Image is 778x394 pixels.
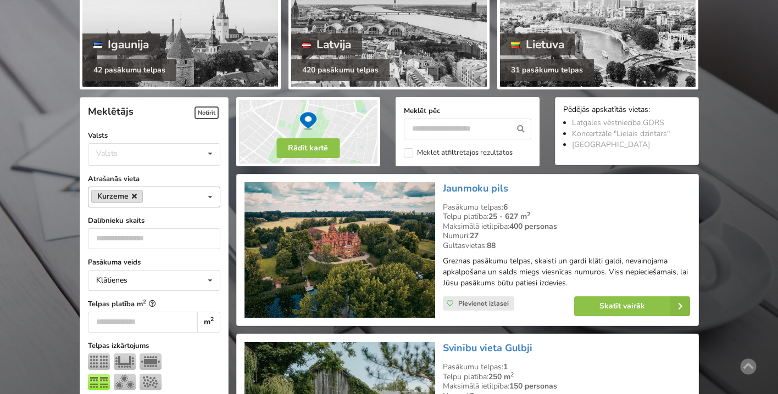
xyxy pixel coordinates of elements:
div: Igaunija [82,33,160,55]
div: 31 pasākumu telpas [500,59,594,81]
strong: 88 [487,240,496,251]
a: Jaunmoku pils [443,182,508,195]
label: Dalībnieku skaits [88,215,220,226]
span: Pievienot izlasei [458,299,509,308]
strong: 400 personas [509,221,557,232]
div: 42 pasākumu telpas [82,59,176,81]
div: Pasākumu telpas: [443,362,690,372]
label: Meklēt pēc [404,105,531,116]
strong: 27 [470,230,479,241]
div: Numuri: [443,231,690,241]
div: Pēdējās apskatītās vietas: [563,105,691,116]
a: Svinību vieta Gulbji [443,341,532,354]
a: Koncertzāle "Lielais dzintars" [572,128,670,139]
div: Valsts [96,149,118,158]
div: Telpu platība: [443,212,690,222]
label: Pasākuma veids [88,257,220,268]
div: Maksimālā ietilpība: [443,381,690,391]
img: U-Veids [114,353,136,370]
strong: 1 [503,362,508,372]
sup: 2 [510,370,514,379]
strong: 6 [503,202,508,212]
label: Telpas izkārtojums [88,340,220,351]
p: Greznas pasākumu telpas, skaisti un gardi klāti galdi, nevainojama apkalpošana un salds miegs vie... [443,256,690,289]
img: Sapulce [140,353,162,370]
button: Rādīt kartē [276,138,340,158]
sup: 2 [210,315,214,323]
a: Skatīt vairāk [574,296,690,316]
label: Meklēt atfiltrētajos rezultātos [404,148,513,157]
img: Rādīt kartē [236,97,380,166]
img: Klase [88,374,110,390]
div: m [197,312,220,333]
a: Latgales vēstniecība GORS [572,117,664,128]
sup: 2 [527,210,530,218]
sup: 2 [143,298,146,305]
a: [GEOGRAPHIC_DATA] [572,139,650,150]
img: Pils, muiža | Tukuma novads | Jaunmoku pils [244,182,435,318]
strong: 150 personas [509,381,557,391]
img: Pieņemšana [140,374,162,390]
div: Lietuva [500,33,575,55]
img: Bankets [114,374,136,390]
strong: 250 m [488,372,514,382]
div: 420 pasākumu telpas [291,59,390,81]
div: Klātienes [96,277,127,284]
span: Notīrīt [194,106,219,119]
div: Gultasvietas: [443,241,690,251]
strong: 25 - 627 m [488,211,530,222]
label: Valsts [88,130,220,141]
div: Pasākumu telpas: [443,202,690,212]
div: Maksimālā ietilpība: [443,222,690,232]
span: Meklētājs [88,105,134,118]
a: Kurzeme [91,190,143,203]
label: Telpas platība m [88,299,220,309]
div: Latvija [291,33,363,55]
img: Teātris [88,353,110,370]
label: Atrašanās vieta [88,173,220,184]
div: Telpu platība: [443,372,690,382]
